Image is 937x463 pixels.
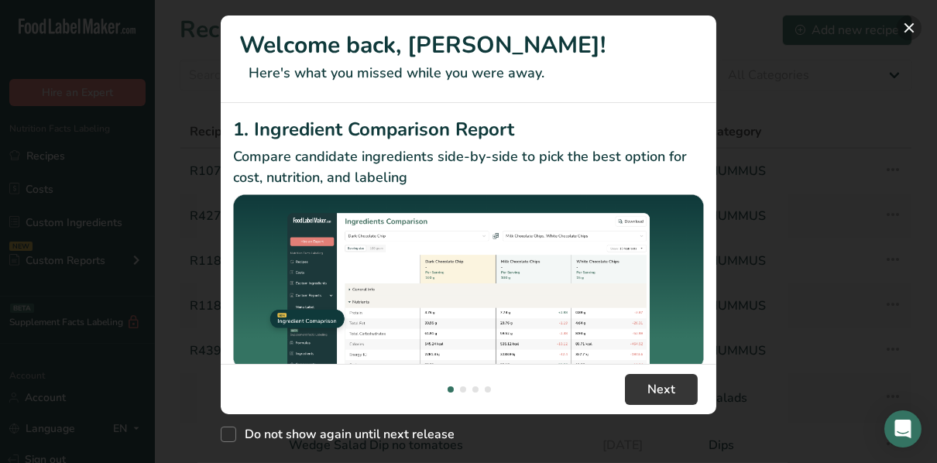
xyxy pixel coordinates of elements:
[236,427,455,442] span: Do not show again until next release
[239,28,698,63] h1: Welcome back, [PERSON_NAME]!
[884,410,922,448] div: Open Intercom Messenger
[239,63,698,84] p: Here's what you missed while you were away.
[647,380,675,399] span: Next
[233,194,704,370] img: Ingredient Comparison Report
[233,115,704,143] h2: 1. Ingredient Comparison Report
[233,146,704,188] p: Compare candidate ingredients side-by-side to pick the best option for cost, nutrition, and labeling
[625,374,698,405] button: Next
